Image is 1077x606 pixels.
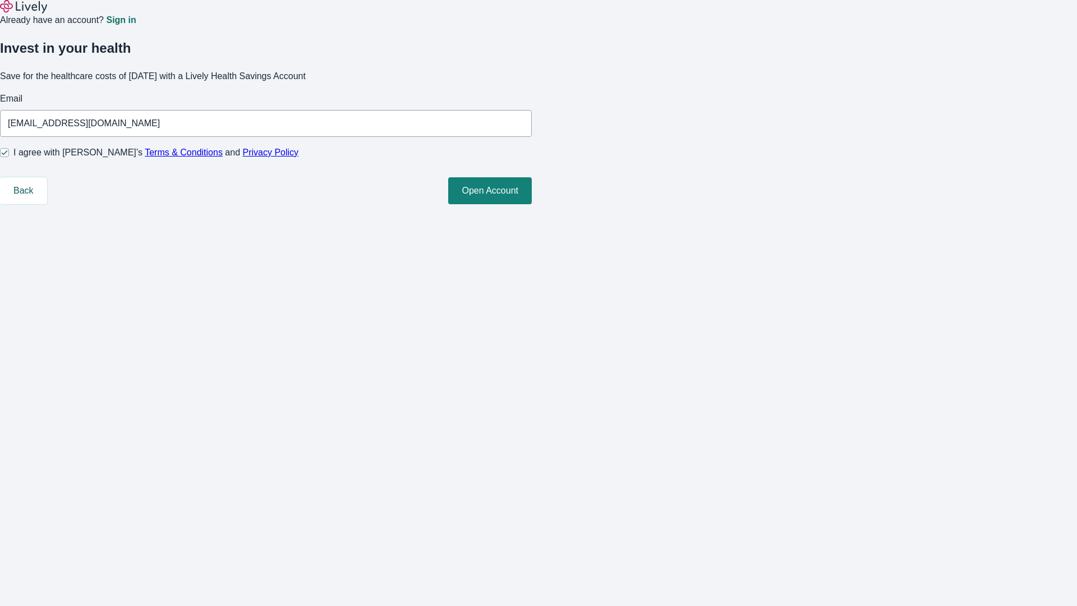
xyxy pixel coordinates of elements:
a: Privacy Policy [243,148,299,157]
a: Terms & Conditions [145,148,223,157]
span: I agree with [PERSON_NAME]’s and [13,146,298,159]
button: Open Account [448,177,532,204]
a: Sign in [106,16,136,25]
